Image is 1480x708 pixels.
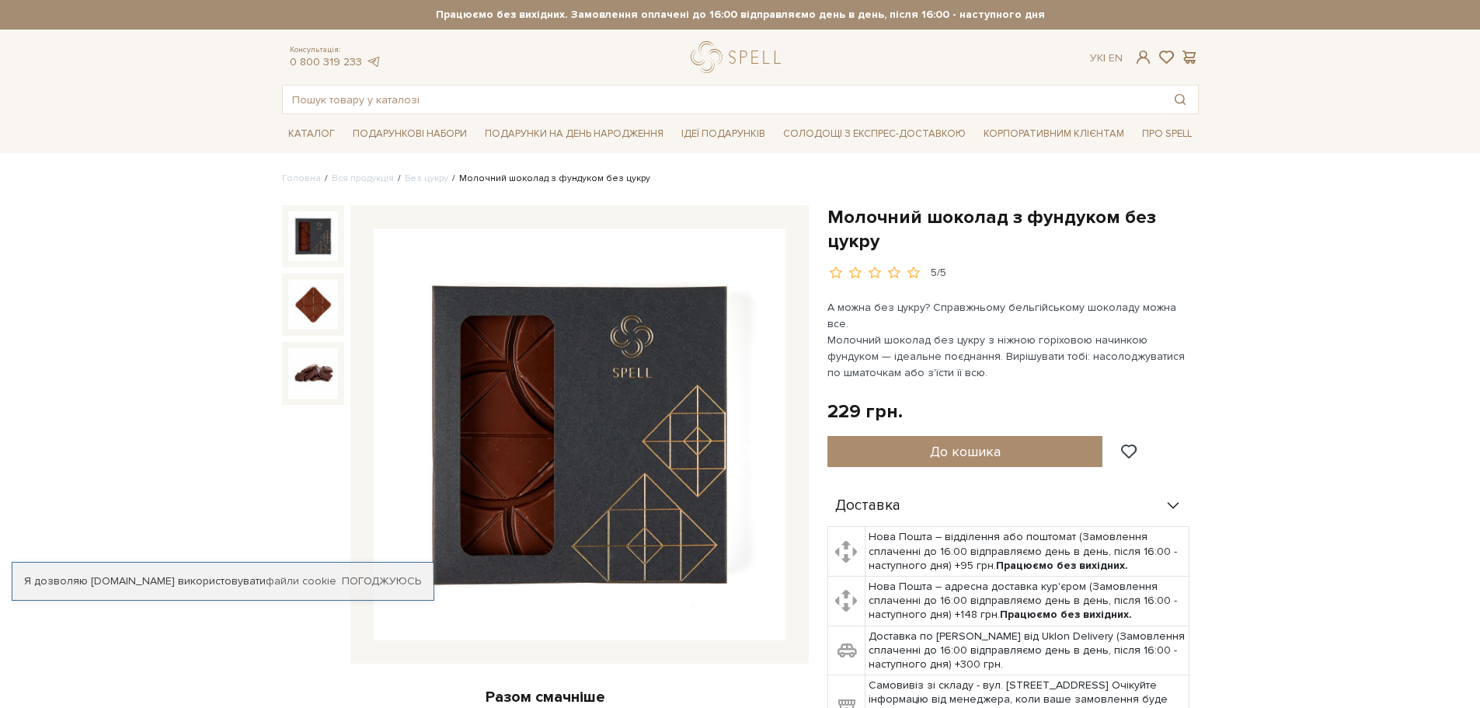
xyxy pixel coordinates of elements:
div: 5/5 [931,266,946,281]
a: Про Spell [1136,122,1198,146]
a: Подарунки на День народження [479,122,670,146]
a: Головна [282,173,321,184]
b: Працюємо без вихідних. [1000,608,1132,621]
span: | [1103,51,1106,65]
a: Без цукру [405,173,448,184]
span: Доставка [835,499,900,513]
a: Солодощі з експрес-доставкою [777,120,972,147]
a: Каталог [282,122,341,146]
a: файли cookie [266,574,336,588]
img: Молочний шоколад з фундуком без цукру [374,228,785,640]
div: Разом смачніше [282,687,809,707]
div: Ук [1090,51,1123,65]
img: Молочний шоколад з фундуком без цукру [288,211,338,261]
td: Нова Пошта – адресна доставка кур'єром (Замовлення сплаченні до 16:00 відправляємо день в день, п... [865,577,1189,626]
div: 229 грн. [827,399,903,424]
span: Консультація: [290,45,381,55]
strong: Працюємо без вихідних. Замовлення оплачені до 16:00 відправляємо день в день, після 16:00 - насту... [282,8,1199,22]
a: Вся продукція [332,173,394,184]
img: Молочний шоколад з фундуком без цукру [288,280,338,330]
b: Працюємо без вихідних. [996,559,1128,572]
a: Погоджуюсь [342,574,421,588]
a: En [1109,51,1123,65]
td: Доставка по [PERSON_NAME] від Uklon Delivery (Замовлення сплаченні до 16:00 відправляємо день в д... [865,626,1189,675]
li: Молочний шоколад з фундуком без цукру [448,172,650,186]
a: Подарункові набори [346,122,473,146]
h1: Молочний шоколад з фундуком без цукру [827,205,1199,253]
a: Корпоративним клієнтам [977,122,1130,146]
input: Пошук товару у каталозі [283,85,1162,113]
div: Я дозволяю [DOMAIN_NAME] використовувати [12,574,434,588]
a: Ідеї подарунків [675,122,771,146]
td: Нова Пошта – відділення або поштомат (Замовлення сплаченні до 16:00 відправляємо день в день, піс... [865,527,1189,577]
img: Молочний шоколад з фундуком без цукру [288,348,338,398]
button: Пошук товару у каталозі [1162,85,1198,113]
span: До кошика [930,443,1001,460]
span: Молочний шоколад без цукру з ніжною горіховою начинкою фундуком — ідеальне поєднання. Вирішувати ... [827,333,1188,379]
a: 0 800 319 233 [290,55,362,68]
button: До кошика [827,436,1103,467]
a: telegram [366,55,381,68]
a: logo [691,41,788,73]
span: А можна без цукру? Справжньому бельгійському шоколаду можна все. [827,301,1179,330]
